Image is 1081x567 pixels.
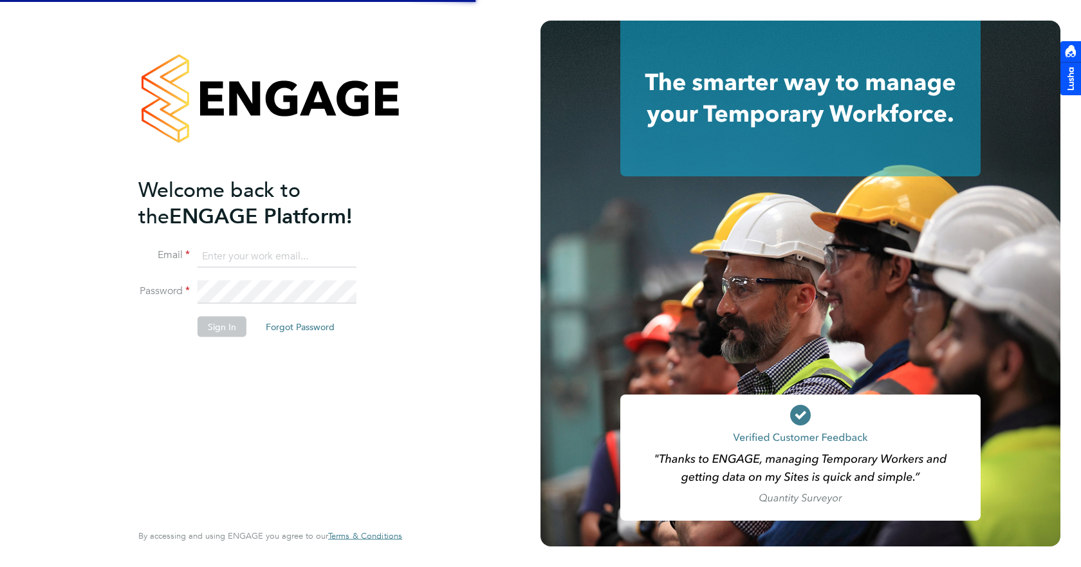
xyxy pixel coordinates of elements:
span: Welcome back to the [138,177,300,228]
input: Enter your work email... [198,245,356,268]
label: Password [138,284,190,298]
label: Email [138,248,190,262]
a: Terms & Conditions [328,531,402,541]
span: By accessing and using ENGAGE you agree to our [138,530,402,541]
span: Terms & Conditions [328,530,402,541]
button: Forgot Password [255,317,345,337]
button: Sign In [198,317,246,337]
h2: ENGAGE Platform! [138,176,389,229]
